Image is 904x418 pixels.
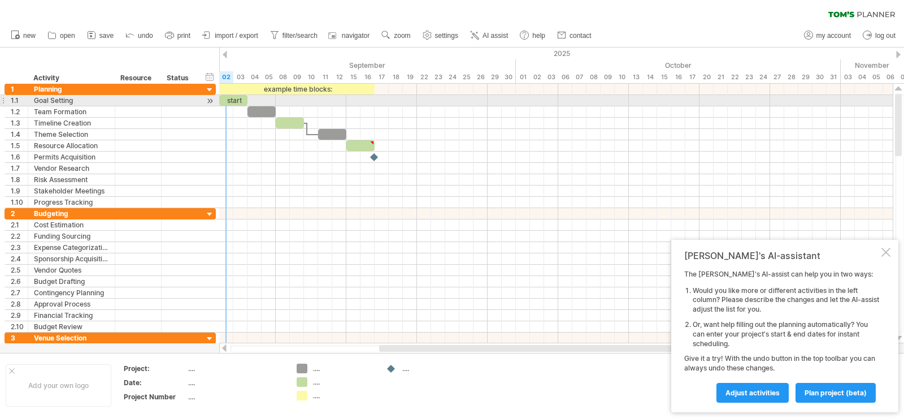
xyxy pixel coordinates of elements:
span: settings [435,32,458,40]
span: filter/search [282,32,318,40]
a: contact [554,28,595,43]
div: Theme Selection [34,129,109,140]
div: example time blocks: [219,84,375,94]
div: Monday, 13 October 2025 [629,71,643,83]
div: 1.7 [11,163,28,174]
div: Friday, 3 October 2025 [544,71,558,83]
li: Or, want help filling out the planning automatically? You can enter your project's start & end da... [693,320,879,348]
div: start [219,95,247,106]
div: Resource [120,72,155,84]
div: 1.2 [11,106,28,117]
a: print [162,28,194,43]
div: Planning [34,84,109,94]
div: 1.5 [11,140,28,151]
div: Monday, 20 October 2025 [699,71,714,83]
a: save [84,28,117,43]
span: undo [138,32,153,40]
div: Project Number [124,392,186,402]
div: 2.6 [11,276,28,287]
div: 1.4 [11,129,28,140]
span: save [99,32,114,40]
a: plan project (beta) [796,383,876,403]
div: 1.6 [11,152,28,162]
div: Status [167,72,192,84]
div: 1.8 [11,174,28,185]
div: Timeline Creation [34,118,109,128]
div: scroll to activity [205,95,215,107]
a: zoom [379,28,414,43]
div: Monday, 22 September 2025 [417,71,431,83]
div: Wednesday, 29 October 2025 [798,71,812,83]
a: settings [420,28,462,43]
div: Thursday, 9 October 2025 [601,71,615,83]
div: Tuesday, 14 October 2025 [643,71,657,83]
div: Thursday, 16 October 2025 [671,71,685,83]
div: Thursday, 18 September 2025 [389,71,403,83]
div: Friday, 19 September 2025 [403,71,417,83]
span: print [177,32,190,40]
div: .... [188,364,283,373]
span: import / export [215,32,258,40]
div: Budget Review [34,321,109,332]
div: Tuesday, 30 September 2025 [502,71,516,83]
div: Stakeholder Meetings [34,186,109,196]
div: .... [313,364,375,373]
div: 2.8 [11,299,28,309]
div: Wednesday, 15 October 2025 [657,71,671,83]
div: Financial Tracking [34,310,109,321]
div: .... [188,378,283,387]
div: .... [402,364,464,373]
div: Thursday, 11 September 2025 [318,71,332,83]
div: 2.2 [11,231,28,242]
a: Adjust activities [716,383,789,403]
div: Friday, 24 October 2025 [756,71,770,83]
div: Wednesday, 24 September 2025 [445,71,459,83]
div: Activity [33,72,108,84]
div: Tuesday, 9 September 2025 [290,71,304,83]
div: 2.10 [11,321,28,332]
span: log out [875,32,896,40]
div: 2.3 [11,242,28,253]
div: Project: [124,364,186,373]
div: 1.1 [11,95,28,106]
div: 1.9 [11,186,28,196]
div: Monday, 8 September 2025 [276,71,290,83]
div: .... [313,377,375,387]
div: Contingency Planning [34,287,109,298]
div: Permits Acquisition [34,152,109,162]
div: Tuesday, 2 September 2025 [219,71,233,83]
a: filter/search [267,28,321,43]
div: Sponsorship Acquisition [34,253,109,264]
div: Tuesday, 7 October 2025 [572,71,586,83]
div: October 2025 [516,59,841,71]
div: .... [313,391,375,400]
div: Venue Selection [34,333,109,343]
a: help [517,28,549,43]
div: Friday, 5 September 2025 [262,71,276,83]
div: 3 [11,333,28,343]
div: Friday, 31 October 2025 [827,71,841,83]
span: open [60,32,75,40]
div: Tuesday, 4 November 2025 [855,71,869,83]
div: Tuesday, 23 September 2025 [431,71,445,83]
div: Team Formation [34,106,109,117]
div: Vendor Quotes [34,265,109,275]
div: Budgeting [34,208,109,219]
span: navigator [342,32,370,40]
div: Tuesday, 28 October 2025 [784,71,798,83]
div: Tuesday, 16 September 2025 [360,71,375,83]
div: 2 [11,208,28,219]
a: open [45,28,79,43]
a: my account [801,28,854,43]
div: 2.4 [11,253,28,264]
div: Budget Drafting [34,276,109,287]
div: The [PERSON_NAME]'s AI-assist can help you in two ways: Give it a try! With the undo button in th... [684,270,879,402]
span: AI assist [483,32,508,40]
span: plan project (beta) [805,389,867,397]
div: Friday, 10 October 2025 [615,71,629,83]
div: Approval Process [34,299,109,309]
div: [PERSON_NAME]'s AI-assistant [684,250,879,261]
div: Monday, 6 October 2025 [558,71,572,83]
div: Monday, 3 November 2025 [841,71,855,83]
span: new [23,32,36,40]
